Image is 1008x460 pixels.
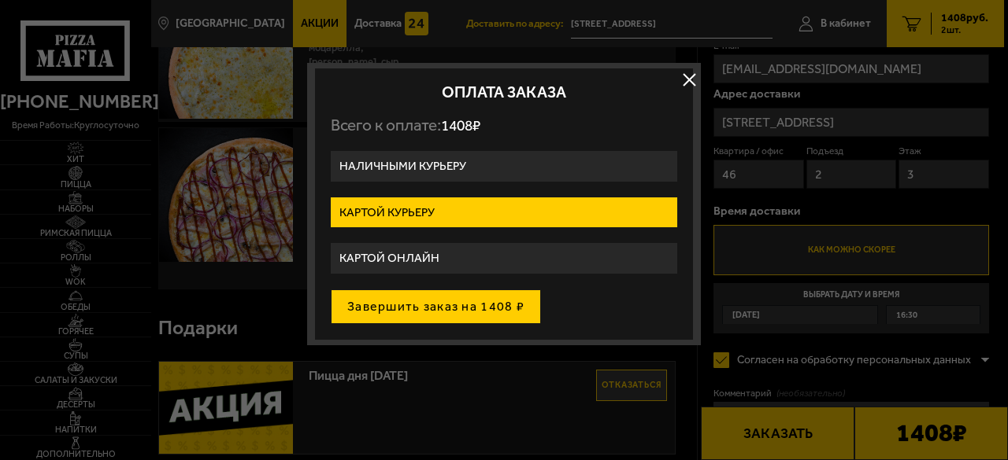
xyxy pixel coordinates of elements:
[331,243,677,274] label: Картой онлайн
[331,289,541,324] button: Завершить заказ на 1408 ₽
[331,151,677,182] label: Наличными курьеру
[441,116,480,134] span: 1408 ₽
[331,197,677,228] label: Картой курьеру
[331,84,677,100] h2: Оплата заказа
[331,116,677,135] p: Всего к оплате:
